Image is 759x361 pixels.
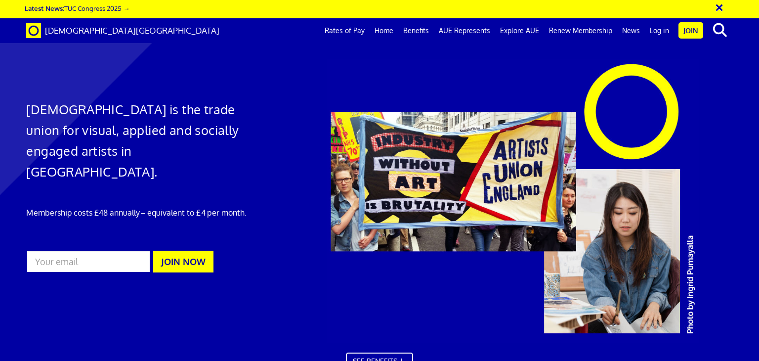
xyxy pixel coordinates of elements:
[26,250,150,273] input: Your email
[495,18,544,43] a: Explore AUE
[645,18,674,43] a: Log in
[25,4,64,12] strong: Latest News:
[398,18,434,43] a: Benefits
[705,20,735,41] button: search
[45,25,219,36] span: [DEMOGRAPHIC_DATA][GEOGRAPHIC_DATA]
[617,18,645,43] a: News
[678,22,703,39] a: Join
[153,251,213,272] button: JOIN NOW
[26,99,252,182] h1: [DEMOGRAPHIC_DATA] is the trade union for visual, applied and socially engaged artists in [GEOGRA...
[25,4,129,12] a: Latest News:TUC Congress 2025 →
[370,18,398,43] a: Home
[320,18,370,43] a: Rates of Pay
[19,18,227,43] a: Brand [DEMOGRAPHIC_DATA][GEOGRAPHIC_DATA]
[434,18,495,43] a: AUE Represents
[26,207,252,219] p: Membership costs £48 annually – equivalent to £4 per month.
[544,18,617,43] a: Renew Membership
